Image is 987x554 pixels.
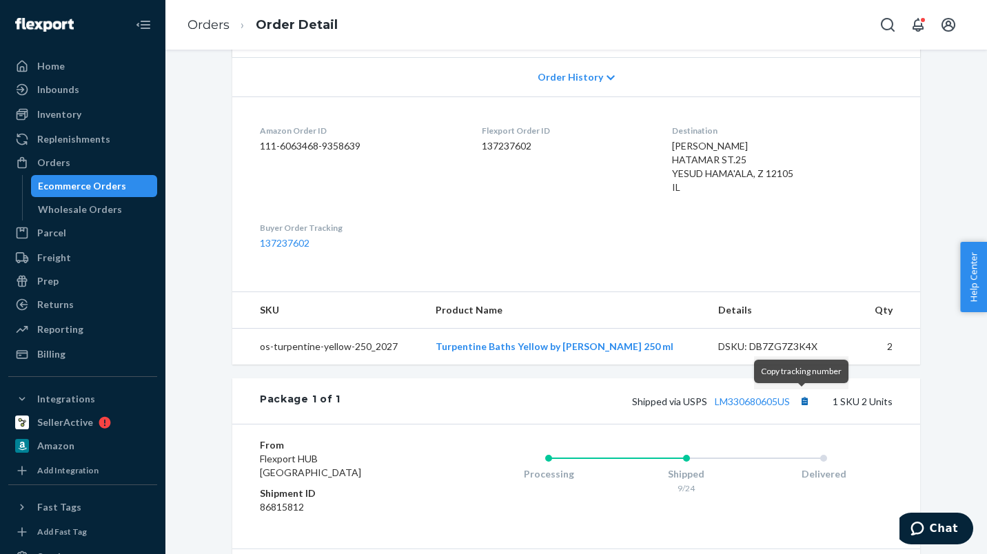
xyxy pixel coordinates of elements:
a: Inventory [8,103,157,125]
a: Orders [8,152,157,174]
div: Parcel [37,226,66,240]
div: Add Fast Tag [37,526,87,537]
div: 9/24 [618,482,755,494]
a: 137237602 [260,237,309,249]
button: Integrations [8,388,157,410]
button: Open Search Box [874,11,902,39]
div: Reporting [37,322,83,336]
a: Prep [8,270,157,292]
dd: 86815812 [260,500,425,514]
dt: Flexport Order ID [482,125,649,136]
a: Turpentine Baths Yellow by [PERSON_NAME] 250 ml [436,340,673,352]
a: Amazon [8,435,157,457]
div: Fast Tags [37,500,81,514]
span: Flexport HUB [GEOGRAPHIC_DATA] [260,453,361,478]
dt: From [260,438,425,452]
a: LM330680605US [715,396,790,407]
a: Inbounds [8,79,157,101]
span: [PERSON_NAME] HATAMAR ST.25 YESUD HAMA'ALA, Z 12105 IL [672,140,793,193]
button: Open notifications [904,11,932,39]
dt: Shipment ID [260,486,425,500]
div: Package 1 of 1 [260,392,340,410]
div: Billing [37,347,65,361]
div: Orders [37,156,70,170]
button: Close Navigation [130,11,157,39]
th: SKU [232,292,425,329]
div: Inbounds [37,83,79,96]
span: Copy tracking number [761,366,842,376]
div: Returns [37,298,74,311]
dd: 137237602 [482,139,649,153]
dt: Amazon Order ID [260,125,460,136]
a: Returns [8,294,157,316]
a: Billing [8,343,157,365]
td: 2 [859,329,920,365]
div: Processing [480,467,618,481]
th: Qty [859,292,920,329]
div: Prep [37,274,59,288]
a: Wholesale Orders [31,198,158,220]
div: Amazon [37,439,74,453]
button: Help Center [960,242,987,312]
div: Add Integration [37,464,99,476]
div: Delivered [755,467,893,481]
button: Open account menu [935,11,962,39]
a: SellerActive [8,411,157,433]
div: Shipped [618,467,755,481]
div: Integrations [37,392,95,406]
button: Fast Tags [8,496,157,518]
a: Replenishments [8,128,157,150]
dt: Destination [672,125,893,136]
a: Ecommerce Orders [31,175,158,197]
div: Inventory [37,107,81,121]
a: Orders [187,17,230,32]
td: os-turpentine-yellow-250_2027 [232,329,425,365]
div: Replenishments [37,132,110,146]
th: Product Name [425,292,707,329]
button: Copy tracking number [795,392,813,410]
div: Wholesale Orders [38,203,122,216]
a: Freight [8,247,157,269]
a: Add Integration [8,462,157,479]
div: DSKU: DB7ZG7Z3K4X [718,340,848,353]
dd: 111-6063468-9358639 [260,139,460,153]
span: Shipped via USPS [632,396,813,407]
a: Add Fast Tag [8,524,157,540]
div: 1 SKU 2 Units [340,392,893,410]
dt: Buyer Order Tracking [260,222,460,234]
a: Home [8,55,157,77]
iframe: Opens a widget where you can chat to one of our agents [899,513,973,547]
div: Ecommerce Orders [38,179,126,193]
a: Order Detail [256,17,338,32]
a: Reporting [8,318,157,340]
div: SellerActive [37,415,93,429]
div: Freight [37,251,71,265]
th: Details [707,292,859,329]
div: Home [37,59,65,73]
img: Flexport logo [15,18,74,32]
span: Order History [538,70,603,84]
ol: breadcrumbs [176,5,349,45]
a: Parcel [8,222,157,244]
